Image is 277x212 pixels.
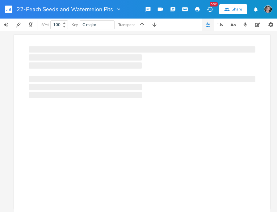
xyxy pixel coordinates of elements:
[41,23,48,27] div: BPM
[204,4,216,15] button: New
[210,2,218,6] div: New
[82,22,96,28] span: C major
[219,4,247,14] button: Share
[72,23,78,27] div: Key
[232,6,242,12] div: Share
[118,23,135,27] div: Transpose
[264,5,272,13] img: jillyarcher
[17,6,113,12] span: 22-Peach Seeds and Watermelon Pits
